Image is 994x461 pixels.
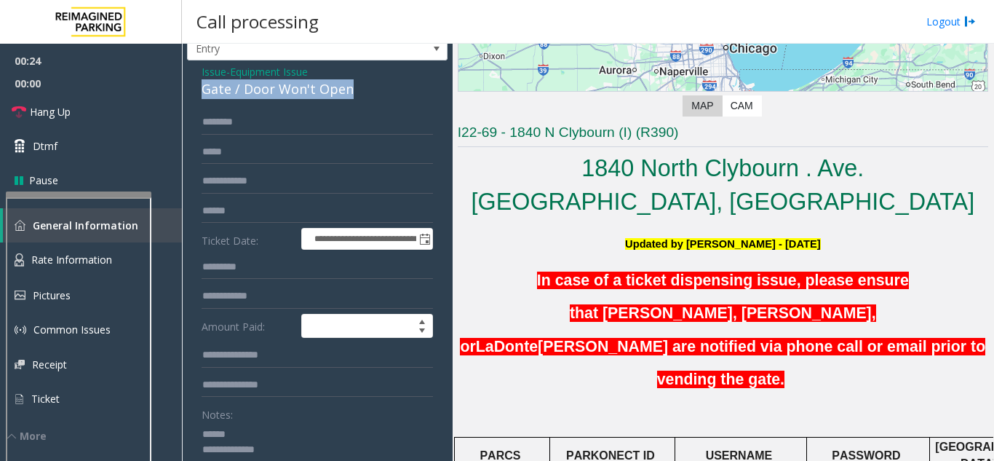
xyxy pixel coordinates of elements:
a: Logout [926,14,976,29]
label: Notes: [202,402,233,422]
h3: I22-69 - 1840 N Clybourn (I) (R390) [458,123,988,147]
span: [PERSON_NAME] are notified via phone call or email prior to vending the gate. [538,338,985,388]
span: Issue [202,64,226,79]
span: Entry [188,37,395,60]
span: - [226,65,308,79]
a: General Information [3,208,182,243]
span: LaDonte [476,338,538,356]
label: CAM [722,95,762,117]
span: Pause [29,173,58,188]
label: Map [683,95,722,117]
a: 1840 North Clybourn . Ave. [GEOGRAPHIC_DATA], [GEOGRAPHIC_DATA] [471,155,974,214]
h3: Call processing [189,4,326,39]
label: Ticket Date: [198,228,298,250]
div: Gate / Door Won't Open [202,79,433,99]
label: Amount Paid: [198,314,298,339]
span: Hang Up [30,104,71,119]
span: In case of a ticket dispensing issue, please ensure that [PERSON_NAME], [PERSON_NAME], or [460,272,908,355]
span: Increase value [412,315,432,326]
img: logout [964,14,976,29]
span: Decrease value [412,326,432,338]
span: Equipment Issue [230,64,308,79]
span: Dtmf [33,138,57,154]
span: U [625,238,633,250]
span: pdated by [PERSON_NAME] - [DATE] [633,238,821,250]
span: Toggle popup [416,229,432,249]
